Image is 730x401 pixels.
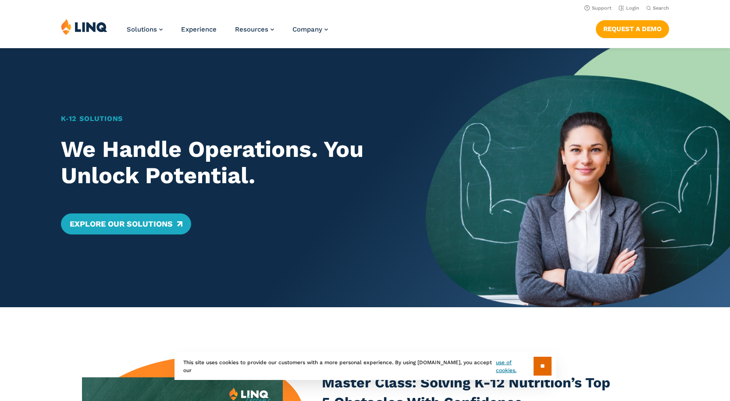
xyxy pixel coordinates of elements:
a: Explore Our Solutions [61,213,191,234]
h2: We Handle Operations. You Unlock Potential. [61,136,396,189]
span: Resources [235,25,268,33]
img: LINQ | K‑12 Software [61,18,107,35]
a: use of cookies. [496,358,533,374]
a: Resources [235,25,274,33]
a: Solutions [127,25,163,33]
h1: K‑12 Solutions [61,114,396,124]
button: Open Search Bar [646,5,669,11]
a: Experience [181,25,217,33]
a: Company [292,25,328,33]
span: Solutions [127,25,157,33]
div: This site uses cookies to provide our customers with a more personal experience. By using [DOMAIN... [174,352,556,380]
nav: Primary Navigation [127,18,328,47]
span: Company [292,25,322,33]
a: Request a Demo [596,20,669,38]
a: Login [619,5,639,11]
span: Search [653,5,669,11]
a: Support [584,5,612,11]
img: Home Banner [426,48,730,307]
nav: Button Navigation [596,18,669,38]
